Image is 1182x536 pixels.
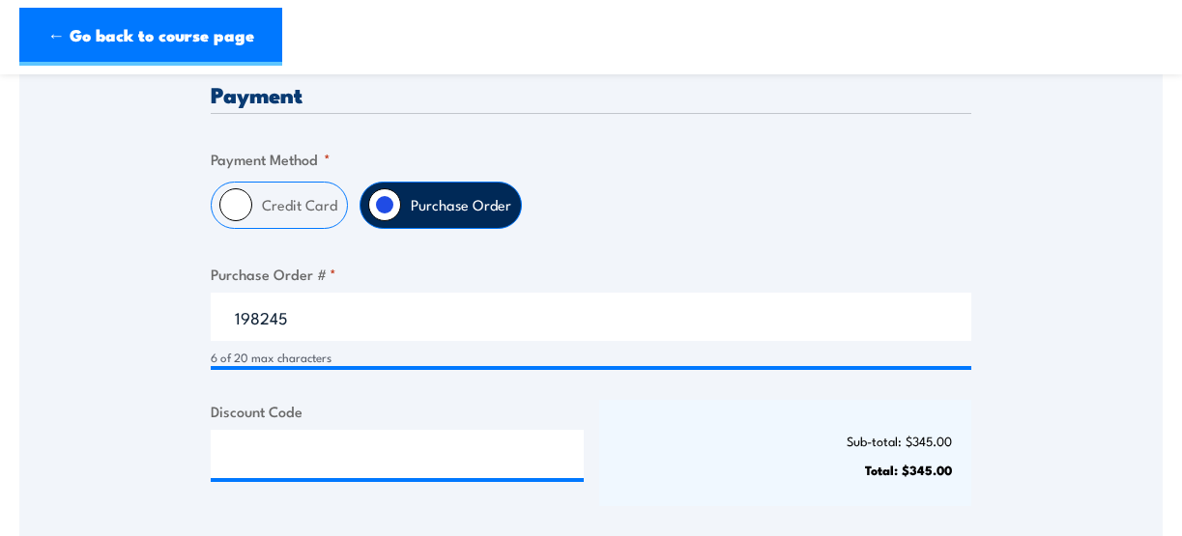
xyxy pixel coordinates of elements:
strong: Total: $345.00 [865,460,952,479]
label: Purchase Order # [211,263,971,285]
div: 6 of 20 max characters [211,349,971,367]
label: Discount Code [211,400,584,422]
h3: Payment [211,83,971,105]
a: ← Go back to course page [19,8,282,66]
legend: Payment Method [211,148,331,170]
p: Sub-total: $345.00 [619,434,953,448]
label: Credit Card [252,183,347,228]
label: Purchase Order [401,183,521,228]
